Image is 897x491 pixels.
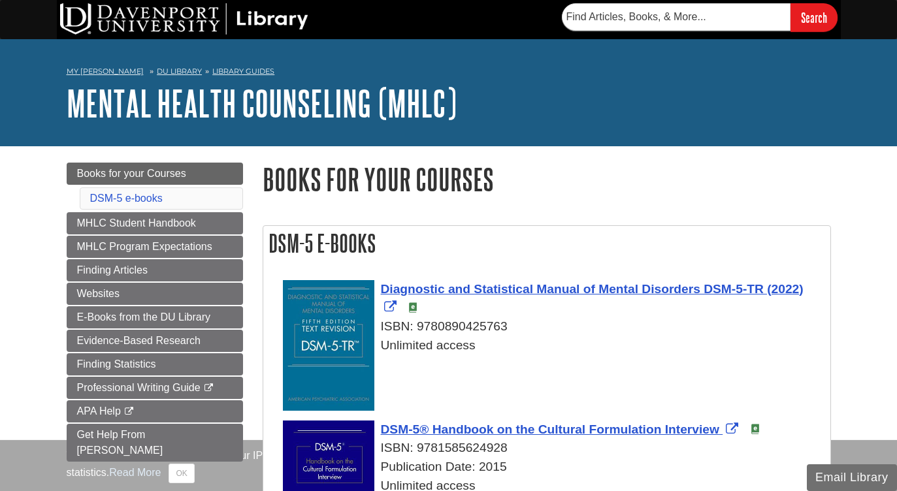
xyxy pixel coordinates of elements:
img: e-Book [408,302,418,313]
a: Finding Articles [67,259,243,281]
div: Guide Page Menu [67,163,243,462]
a: Link opens in new window [381,422,742,436]
span: Websites [77,288,120,299]
div: ISBN: 9781585624928 [283,439,824,458]
a: Library Guides [212,67,274,76]
input: Find Articles, Books, & More... [562,3,791,31]
a: Link opens in new window [381,282,804,315]
a: DU Library [157,67,202,76]
form: Searches DU Library's articles, books, and more [562,3,838,31]
input: Search [791,3,838,31]
a: Professional Writing Guide [67,377,243,399]
h2: DSM-5 e-books [263,226,830,261]
span: MHLC Program Expectations [77,241,212,252]
span: Get Help From [PERSON_NAME] [77,429,163,456]
a: MHLC Student Handbook [67,212,243,234]
span: MHLC Student Handbook [77,217,196,229]
a: DSM-5 e-books [90,193,163,204]
span: Evidence-Based Research [77,335,201,346]
a: MHLC Program Expectations [67,236,243,258]
div: ISBN: 9780890425763 [283,317,824,336]
div: Publication Date: 2015 [283,458,824,477]
span: Finding Articles [77,264,148,276]
a: Evidence-Based Research [67,330,243,352]
span: DSM-5® Handbook on the Cultural Formulation Interview [381,422,719,436]
i: This link opens in a new window [203,384,214,392]
button: Email Library [807,464,897,491]
nav: breadcrumb [67,63,831,84]
a: My [PERSON_NAME] [67,66,144,77]
span: Professional Writing Guide [77,382,201,393]
img: DU Library [60,3,308,35]
div: Unlimited access [283,336,824,355]
h1: Books for your Courses [263,163,831,196]
img: Cover Art [283,280,374,411]
a: Websites [67,283,243,305]
span: Diagnostic and Statistical Manual of Mental Disorders DSM-5-TR (2022) [381,282,804,296]
a: Mental Health Counseling (MHLC) [67,83,457,123]
span: Books for your Courses [77,168,186,179]
span: APA Help [77,405,121,417]
span: E-Books from the DU Library [77,311,211,323]
a: Get Help From [PERSON_NAME] [67,424,243,462]
a: Books for your Courses [67,163,243,185]
a: Finding Statistics [67,353,243,375]
a: APA Help [67,400,243,422]
img: e-Book [750,424,760,434]
i: This link opens in a new window [123,407,135,416]
span: Finding Statistics [77,358,156,370]
a: E-Books from the DU Library [67,306,243,328]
